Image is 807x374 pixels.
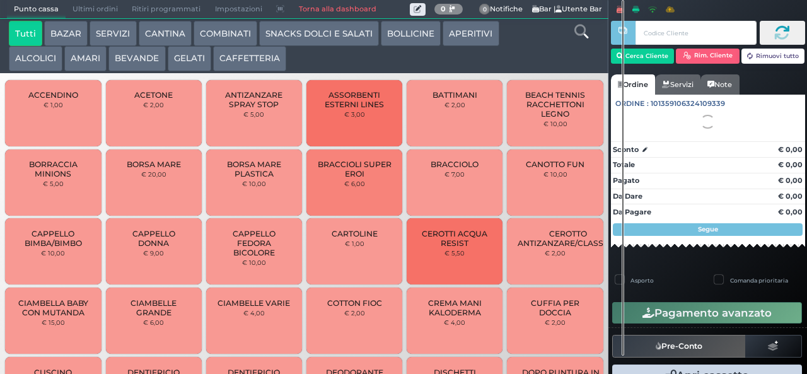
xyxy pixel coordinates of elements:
[116,298,191,317] span: CIAMBELLE GRANDE
[344,180,365,187] small: € 6,00
[44,21,88,46] button: BAZAR
[612,335,746,358] button: Pre-Conto
[41,249,65,257] small: € 10,00
[433,90,477,100] span: BATTIMANI
[141,170,166,178] small: € 20,00
[518,90,593,119] span: BEACH TENNIS RACCHETTONI LEGNO
[317,90,392,109] span: ASSORBENTI ESTERNI LINES
[543,170,567,178] small: € 10,00
[9,46,62,71] button: ALCOLICI
[431,160,479,169] span: BRACCIOLO
[778,192,803,201] strong: € 0,00
[698,225,718,233] strong: Segue
[291,1,383,18] a: Torna alla dashboard
[651,98,725,109] span: 101359106324109339
[43,180,64,187] small: € 5,00
[16,229,91,248] span: CAPPELLO BIMBA/BIMBO
[730,276,788,284] label: Comanda prioritaria
[615,98,649,109] span: Ordine :
[655,74,700,95] a: Servizi
[444,170,465,178] small: € 7,00
[613,207,651,216] strong: Da Pagare
[479,4,491,15] span: 0
[143,101,164,108] small: € 2,00
[243,309,265,317] small: € 4,00
[344,309,365,317] small: € 2,00
[613,176,639,185] strong: Pagato
[526,160,584,169] span: CANOTTO FUN
[417,229,492,248] span: CEROTTI ACQUA RESIST
[242,259,266,266] small: € 10,00
[242,180,266,187] small: € 10,00
[217,229,292,257] span: CAPPELLO FEDORA BICOLORE
[630,276,654,284] label: Asporto
[217,160,292,178] span: BORSA MARE PLASTICA
[441,4,446,13] b: 0
[125,1,207,18] span: Ritiri programmati
[778,145,803,154] strong: € 0,00
[778,207,803,216] strong: € 0,00
[218,298,290,308] span: CIAMBELLE VARIE
[42,318,65,326] small: € 15,00
[116,229,191,248] span: CAPPELLO DONNA
[134,90,173,100] span: ACETONE
[28,90,78,100] span: ACCENDINO
[613,144,639,155] strong: Sconto
[213,46,286,71] button: CAFFETTERIA
[9,21,42,46] button: Tutti
[778,160,803,169] strong: € 0,00
[636,21,756,45] input: Codice Cliente
[611,49,675,64] button: Cerca Cliente
[613,160,635,169] strong: Totale
[217,90,292,109] span: ANTIZANZARE SPRAY STOP
[444,318,465,326] small: € 4,00
[16,160,91,178] span: BORRACCIA MINIONS
[613,192,642,201] strong: Da Dare
[208,1,269,18] span: Impostazioni
[143,249,164,257] small: € 9,00
[332,229,378,238] span: CARTOLINE
[16,298,91,317] span: CIAMBELLA BABY CON MUTANDA
[611,74,655,95] a: Ordine
[344,110,365,118] small: € 3,00
[243,110,264,118] small: € 5,00
[327,298,382,308] span: COTTON FIOC
[676,49,740,64] button: Rim. Cliente
[44,101,63,108] small: € 1,00
[127,160,181,169] span: BORSA MARE
[700,74,739,95] a: Note
[518,298,593,317] span: CUFFIA PER DOCCIA
[612,302,802,324] button: Pagamento avanzato
[443,21,499,46] button: APERITIVI
[778,176,803,185] strong: € 0,00
[741,49,805,64] button: Rimuovi tutto
[7,1,66,18] span: Punto cassa
[543,120,567,127] small: € 10,00
[345,240,364,247] small: € 1,00
[194,21,257,46] button: COMBINATI
[90,21,136,46] button: SERVIZI
[545,318,566,326] small: € 2,00
[444,101,465,108] small: € 2,00
[139,21,192,46] button: CANTINA
[259,21,379,46] button: SNACKS DOLCI E SALATI
[143,318,164,326] small: € 6,00
[381,21,441,46] button: BOLLICINE
[518,229,618,248] span: CEROTTO ANTIZANZARE/CLASSICO
[545,249,566,257] small: € 2,00
[444,249,465,257] small: € 5,50
[64,46,107,71] button: AMARI
[108,46,165,71] button: BEVANDE
[168,46,211,71] button: GELATI
[317,160,392,178] span: BRACCIOLI SUPER EROI
[66,1,125,18] span: Ultimi ordini
[417,298,492,317] span: CREMA MANI KALODERMA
